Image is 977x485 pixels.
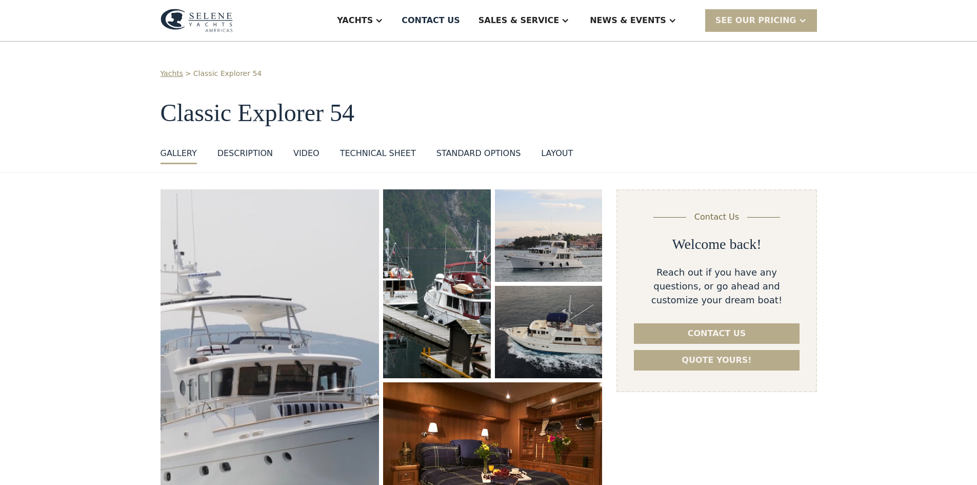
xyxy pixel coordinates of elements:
[161,9,233,32] img: logo
[705,9,817,31] div: SEE Our Pricing
[541,147,573,160] div: layout
[293,147,320,160] div: VIDEO
[541,147,573,164] a: layout
[337,14,373,27] div: Yachts
[383,189,490,378] img: 50 foot motor yacht
[193,68,262,79] a: Classic Explorer 54
[634,323,799,344] a: Contact us
[217,147,273,164] a: DESCRIPTION
[340,147,416,160] div: Technical sheet
[217,147,273,160] div: DESCRIPTION
[185,68,191,79] div: >
[436,147,521,164] a: standard options
[495,286,603,378] a: open lightbox
[694,211,739,223] div: Contact Us
[436,147,521,160] div: standard options
[715,14,796,27] div: SEE Our Pricing
[383,189,490,378] a: open lightbox
[672,236,761,253] h2: Welcome back!
[161,147,197,164] a: GALLERY
[161,100,817,127] h1: Classic Explorer 54
[161,68,184,79] a: Yachts
[293,147,320,164] a: VIDEO
[340,147,416,164] a: Technical sheet
[495,189,603,282] img: 50 foot motor yacht
[634,265,799,307] div: Reach out if you have any questions, or go ahead and customize your dream boat!
[402,14,460,27] div: Contact US
[590,14,666,27] div: News & EVENTS
[478,14,559,27] div: Sales & Service
[492,283,605,381] img: 50 foot motor yacht
[495,189,603,282] a: open lightbox
[634,350,799,371] a: Quote yours!
[161,147,197,160] div: GALLERY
